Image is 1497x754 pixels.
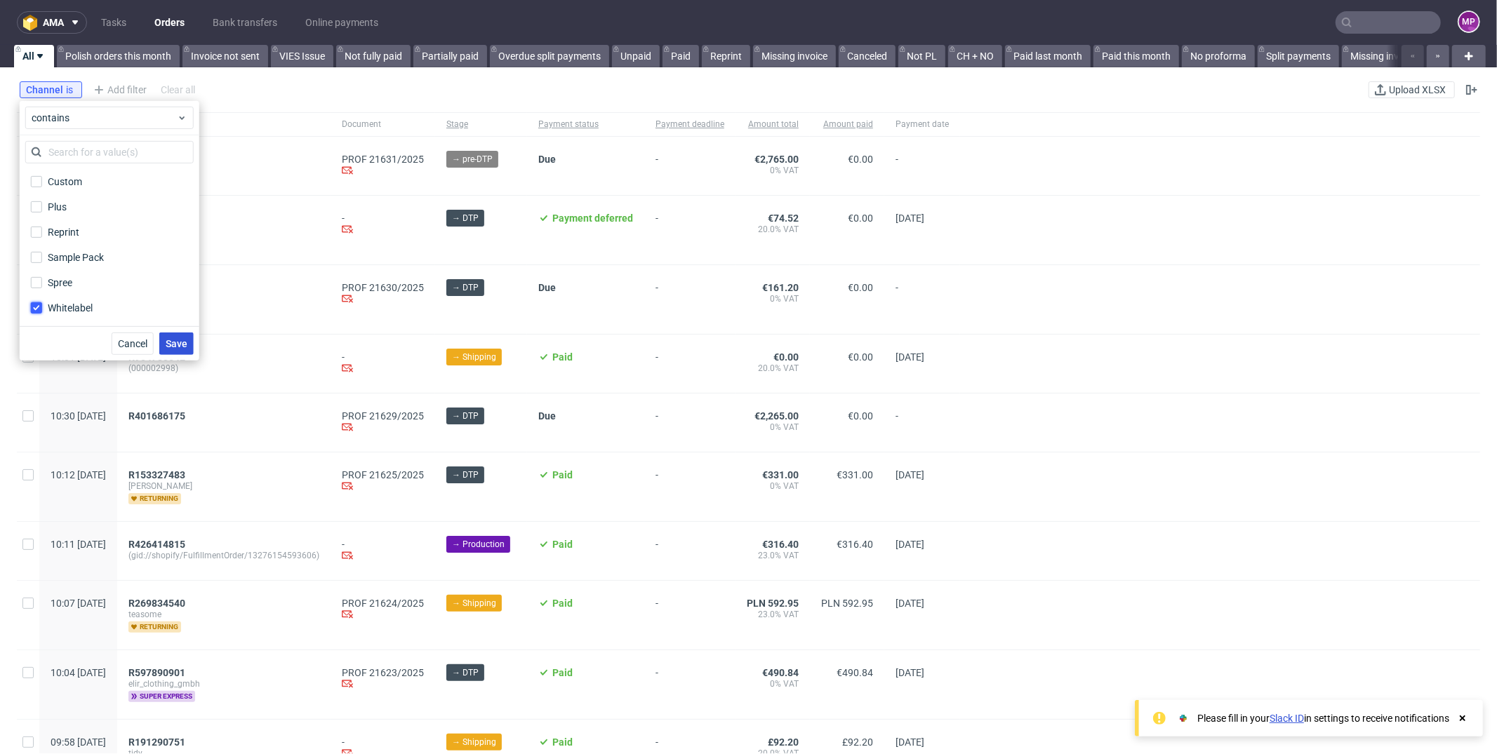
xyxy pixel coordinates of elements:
span: €316.40 [837,539,873,550]
a: Polish orders this month [57,45,180,67]
a: R269834540 [128,598,188,609]
span: - [656,410,724,435]
span: R191290751 [128,736,185,748]
span: [DATE] [896,736,924,748]
span: Payment date [896,119,949,130]
span: 0% VAT [747,165,799,176]
span: Paid [552,736,573,748]
span: [DATE] [896,351,924,363]
a: PROF 21623/2025 [342,667,424,678]
span: - [656,598,724,633]
div: - [342,351,424,376]
span: (000002998) [128,363,319,374]
span: 10:11 [DATE] [51,539,106,550]
span: - [656,539,724,563]
span: Stage [446,119,516,130]
span: teasome [128,609,319,620]
a: No proforma [1182,45,1255,67]
a: Orders [146,11,193,34]
span: 20.0% VAT [747,224,799,235]
div: - [342,539,424,563]
span: Order ID [128,119,319,130]
span: €0.00 [848,410,873,422]
a: Reprint [702,45,750,67]
span: €161.20 [762,282,799,293]
span: - [656,154,724,178]
span: Payment status [538,119,633,130]
span: → pre-DTP [452,153,493,166]
span: [DATE] [896,667,924,678]
span: [DATE] [896,469,924,480]
span: → Production [452,538,505,551]
a: Missing invoice [753,45,836,67]
span: €490.84 [837,667,873,678]
span: → DTP [452,212,479,224]
img: Slack [1176,711,1190,725]
span: Due [538,154,556,165]
a: PROF 21629/2025 [342,410,424,422]
div: Sample Pack [48,250,104,264]
span: €0.00 [773,351,799,363]
button: Upload XLSX [1369,81,1455,98]
span: 10:07 [DATE] [51,598,106,609]
span: R426414815 [128,539,185,550]
span: 20.0% VAT [747,363,799,374]
div: Please fill in your in settings to receive notifications [1197,711,1449,725]
span: returning [128,621,181,633]
a: Partially paid [413,45,487,67]
span: PLN 592.95 [821,598,873,609]
span: (gid://shopify/FulfillmentOrder/13276154593606) [128,550,319,561]
span: → Shipping [452,597,496,610]
a: Tasks [93,11,135,34]
input: Search for a value(s) [25,141,194,163]
span: → DTP [452,666,479,679]
a: PROF 21631/2025 [342,154,424,165]
a: Online payments [297,11,387,34]
span: 23.0% VAT [747,550,799,561]
span: 09:58 [DATE] [51,736,106,748]
span: €316.40 [762,539,799,550]
span: R269834540 [128,598,185,609]
div: - [342,213,424,237]
span: €490.84 [762,667,799,678]
span: Channel [26,84,66,95]
a: Not fully paid [336,45,411,67]
a: Paid last month [1005,45,1091,67]
span: £92.20 [768,736,799,748]
span: 10:04 [DATE] [51,667,106,678]
span: Save [166,339,187,349]
span: contains [32,111,177,125]
div: Reprint [48,225,79,239]
div: Custom [48,175,82,189]
a: Bank transfers [204,11,286,34]
span: Amount total [747,119,799,130]
span: Paid [552,351,573,363]
span: Document [342,119,424,130]
span: Paid [552,667,573,678]
span: 0% VAT [747,422,799,433]
span: Payment deferred [552,213,633,224]
button: Cancel [112,332,154,355]
span: - [896,282,949,317]
span: Paid [552,469,573,480]
a: Not PL [898,45,945,67]
span: - [656,667,724,702]
span: [DATE] [896,539,924,550]
a: Paid [663,45,699,67]
span: Paid [552,539,573,550]
span: [DATE] [896,213,924,224]
span: → Shipping [452,736,496,748]
div: Whitelabel [48,301,93,315]
a: VIES Issue [271,45,333,67]
span: → DTP [452,469,479,481]
a: R401686175 [128,410,188,422]
span: 23.0% VAT [747,609,799,620]
figcaption: MP [1459,12,1479,32]
span: £92.20 [842,736,873,748]
span: R597890901 [128,667,185,678]
span: returning [128,493,181,504]
a: Split payments [1258,45,1339,67]
a: PROF 21630/2025 [342,282,424,293]
div: Clear all [158,80,198,100]
span: - [656,282,724,317]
